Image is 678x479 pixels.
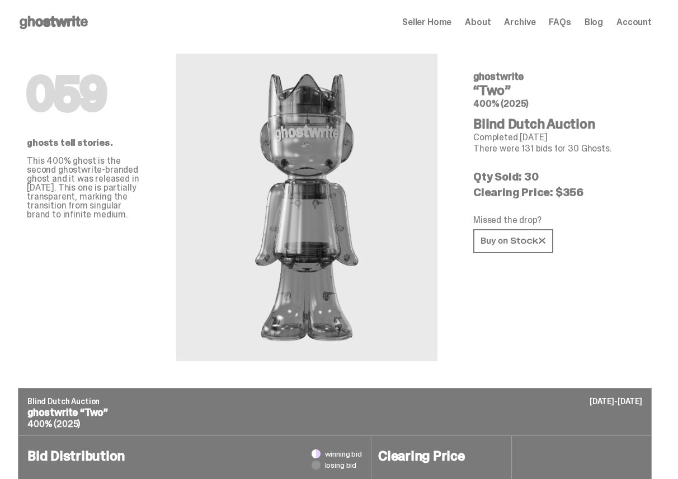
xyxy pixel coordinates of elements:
[325,461,357,469] span: losing bid
[27,139,140,148] p: ghosts tell stories.
[473,144,643,153] p: There were 131 bids for 30 Ghosts.
[473,98,529,110] span: 400% (2025)
[27,72,140,116] h1: 059
[504,18,535,27] a: Archive
[585,18,603,27] a: Blog
[402,18,451,27] a: Seller Home
[473,171,643,182] p: Qty Sold: 30
[27,407,642,418] p: ghostwrite “Two”
[549,18,571,27] a: FAQs
[465,18,491,27] a: About
[378,449,505,463] h4: Clearing Price
[473,84,643,97] h4: “Two”
[473,216,643,225] p: Missed the drop?
[473,70,524,83] span: ghostwrite
[590,397,642,405] p: [DATE]-[DATE]
[27,397,642,405] p: Blind Dutch Auction
[473,117,643,131] h4: Blind Dutch Auction
[27,418,80,430] span: 400% (2025)
[473,187,643,198] p: Clearing Price: $356
[325,450,362,458] span: winning bid
[27,156,140,219] p: This 400% ghost is the second ghostwrite-branded ghost and it was released in [DATE]. This one is...
[616,18,652,27] a: Account
[184,54,430,361] img: ghostwrite&ldquo;Two&rdquo;
[473,133,643,142] p: Completed [DATE]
